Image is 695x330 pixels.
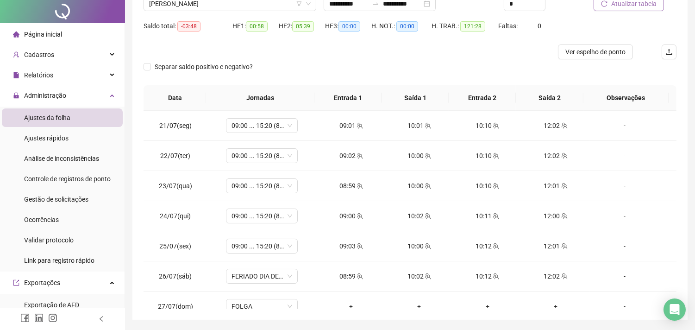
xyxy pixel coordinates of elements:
[232,149,292,163] span: 09:00 ... 15:20 (8 HORAS)
[24,301,79,309] span: Exportação de AFD
[424,183,431,189] span: team
[449,85,516,111] th: Entrada 2
[393,121,446,131] div: 10:01
[356,122,363,129] span: team
[461,301,514,311] div: +
[151,62,257,72] span: Separar saldo positivo e negativo?
[492,183,499,189] span: team
[24,279,60,286] span: Exportações
[565,47,626,57] span: Ver espelho de ponto
[393,151,446,161] div: 10:00
[601,0,607,7] span: reload
[159,182,192,190] span: 23/07(qua)
[325,121,378,131] div: 09:01
[529,121,582,131] div: 12:02
[393,241,446,251] div: 10:00
[396,21,418,32] span: 00:00
[160,212,191,220] span: 24/07(qui)
[492,243,499,249] span: team
[159,122,192,129] span: 21/07(seg)
[232,239,292,253] span: 09:00 ... 15:20 (8 HORAS)
[356,213,363,219] span: team
[560,122,568,129] span: team
[325,151,378,161] div: 09:02
[664,298,686,321] div: Open Intercom Messenger
[432,21,498,32] div: H. TRAB.:
[498,22,519,30] span: Faltas:
[24,216,59,223] span: Ocorrências
[356,243,363,249] span: team
[665,48,673,56] span: upload
[232,299,292,313] span: FOLGA
[24,31,62,38] span: Página inicial
[24,236,74,244] span: Validar protocolo
[48,313,57,323] span: instagram
[177,21,200,32] span: -03:48
[24,51,54,58] span: Cadastros
[13,51,19,58] span: user-add
[98,316,105,322] span: left
[529,301,582,311] div: +
[393,271,446,281] div: 10:02
[159,242,191,250] span: 25/07(sex)
[538,22,541,30] span: 0
[461,211,514,221] div: 10:11
[24,92,66,99] span: Administração
[492,152,499,159] span: team
[232,179,292,193] span: 09:00 ... 15:20 (8 HORAS)
[356,183,363,189] span: team
[232,119,292,133] span: 09:00 ... 15:20 (8 HORAS)
[461,181,514,191] div: 10:10
[13,279,19,286] span: export
[325,271,378,281] div: 08:59
[529,181,582,191] div: 12:01
[560,152,568,159] span: team
[159,273,192,280] span: 26/07(sáb)
[393,301,446,311] div: +
[338,21,360,32] span: 00:00
[20,313,30,323] span: facebook
[325,211,378,221] div: 09:00
[424,213,431,219] span: team
[325,21,371,32] div: HE 3:
[24,257,94,264] span: Link para registro rápido
[279,21,325,32] div: HE 2:
[597,211,652,221] div: -
[424,122,431,129] span: team
[306,1,311,6] span: down
[314,85,382,111] th: Entrada 1
[232,21,279,32] div: HE 1:
[296,1,302,6] span: filter
[461,121,514,131] div: 10:10
[529,241,582,251] div: 12:01
[597,151,652,161] div: -
[325,241,378,251] div: 09:03
[492,122,499,129] span: team
[393,211,446,221] div: 10:02
[232,269,292,283] span: FERIADO DIA DE SANT'ANA - AGUAS LINDAS DE GOIAS
[24,134,69,142] span: Ajustes rápidos
[424,243,431,249] span: team
[424,273,431,279] span: team
[24,196,88,203] span: Gestão de solicitações
[461,151,514,161] div: 10:10
[325,301,378,311] div: +
[560,273,568,279] span: team
[529,271,582,281] div: 12:02
[356,152,363,159] span: team
[13,72,19,78] span: file
[158,303,193,310] span: 27/07(dom)
[560,183,568,189] span: team
[232,209,292,223] span: 09:00 ... 15:20 (8 HORAS)
[371,21,432,32] div: H. NOT.:
[424,152,431,159] span: team
[461,271,514,281] div: 10:12
[292,21,314,32] span: 05:39
[597,121,652,131] div: -
[597,301,652,311] div: -
[325,181,378,191] div: 08:59
[590,93,661,103] span: Observações
[492,213,499,219] span: team
[461,241,514,251] div: 10:12
[13,92,19,99] span: lock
